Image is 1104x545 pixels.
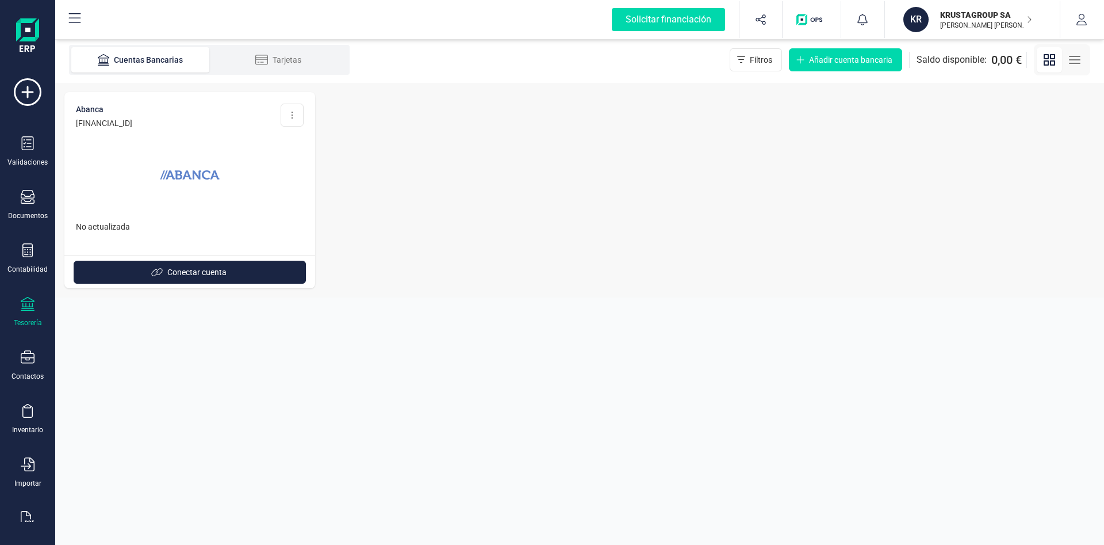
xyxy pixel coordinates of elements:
div: Tarjetas [232,54,324,66]
p: KRUSTAGROUP SA [940,9,1032,21]
div: KR [903,7,929,32]
div: Validaciones [7,158,48,167]
button: Conectar cuenta [74,261,306,284]
p: No actualizada [76,221,304,233]
button: Añadir cuenta bancaria [789,48,902,71]
div: Contactos [11,372,44,381]
p: [PERSON_NAME] [PERSON_NAME] [940,21,1032,30]
div: Solicitar financiación [612,8,725,31]
div: Cuentas Bancarias [94,54,186,66]
button: KRKRUSTAGROUP SA[PERSON_NAME] [PERSON_NAME] [899,1,1046,38]
button: Filtros [730,48,782,71]
div: Importar [14,479,41,488]
div: Documentos [8,211,48,220]
button: Solicitar financiación [598,1,739,38]
p: Abanca [76,104,132,115]
button: Logo de OPS [789,1,834,38]
div: Inventario [12,425,43,435]
div: Contabilidad [7,265,48,274]
p: [FINANCIAL_ID] [76,117,132,129]
span: 0,00 € [991,52,1022,68]
span: Saldo disponible: [917,53,987,67]
div: Tesorería [14,318,42,327]
img: Logo de OPS [796,14,827,25]
span: Filtros [750,54,772,66]
span: Añadir cuenta bancaria [809,54,892,66]
span: Conectar cuenta [167,266,227,278]
img: Logo Finanedi [16,18,39,55]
